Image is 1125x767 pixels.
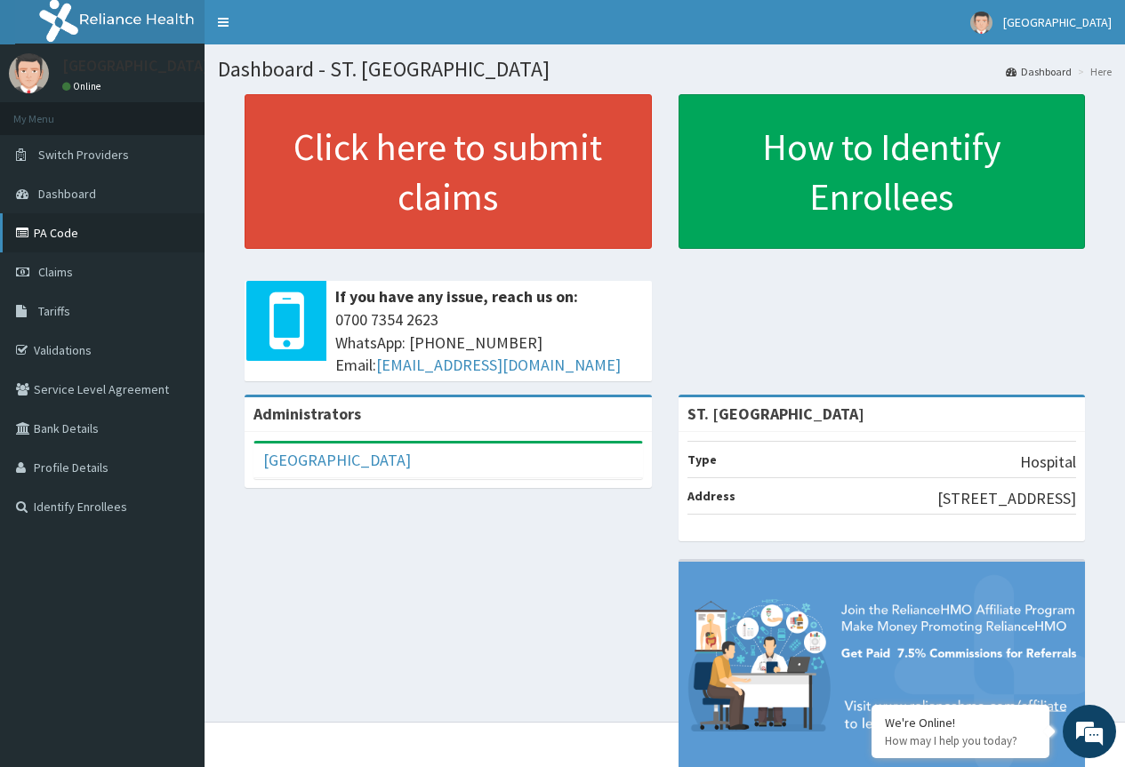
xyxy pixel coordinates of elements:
[218,58,1112,81] h1: Dashboard - ST. [GEOGRAPHIC_DATA]
[970,12,992,34] img: User Image
[1020,451,1076,474] p: Hospital
[9,53,49,93] img: User Image
[687,488,735,504] b: Address
[33,89,72,133] img: d_794563401_company_1708531726252_794563401
[38,147,129,163] span: Switch Providers
[885,733,1036,748] p: How may I help you today?
[335,308,643,377] span: 0700 7354 2623 WhatsApp: [PHONE_NUMBER] Email:
[62,80,105,92] a: Online
[38,303,70,319] span: Tariffs
[103,224,245,403] span: We're online!
[679,94,1086,249] a: How to Identify Enrollees
[335,286,578,307] b: If you have any issue, reach us on:
[885,715,1036,731] div: We're Online!
[292,9,334,52] div: Minimize live chat window
[1073,64,1112,79] li: Here
[253,403,361,424] b: Administrators
[245,94,652,249] a: Click here to submit claims
[9,485,339,547] textarea: Type your message and hit 'Enter'
[62,58,209,74] p: [GEOGRAPHIC_DATA]
[92,100,299,123] div: Chat with us now
[38,186,96,202] span: Dashboard
[376,355,621,375] a: [EMAIL_ADDRESS][DOMAIN_NAME]
[38,264,73,280] span: Claims
[687,403,864,424] strong: ST. [GEOGRAPHIC_DATA]
[687,451,717,467] b: Type
[1003,14,1112,30] span: [GEOGRAPHIC_DATA]
[937,487,1076,510] p: [STREET_ADDRESS]
[1006,64,1072,79] a: Dashboard
[263,450,411,470] a: [GEOGRAPHIC_DATA]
